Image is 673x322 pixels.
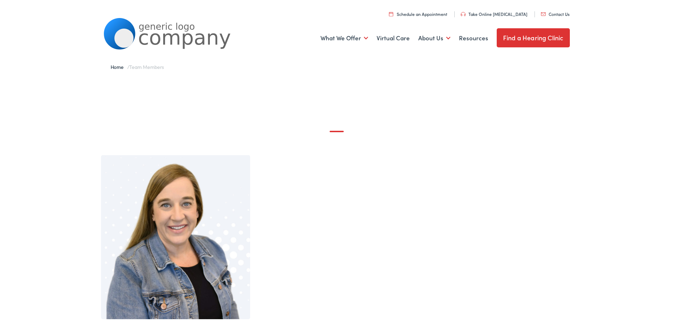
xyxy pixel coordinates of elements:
[111,63,127,70] a: Home
[461,11,527,17] a: Take Online [MEDICAL_DATA]
[377,25,410,51] a: Virtual Care
[497,28,570,47] a: Find a Hearing Clinic
[459,25,488,51] a: Resources
[389,11,447,17] a: Schedule an Appointment
[461,12,466,16] img: utility icon
[111,63,164,70] span: /
[129,63,164,70] span: Team Members
[541,11,569,17] a: Contact Us
[389,12,393,16] img: utility icon
[541,12,546,16] img: utility icon
[418,25,450,51] a: About Us
[320,25,368,51] a: What We Offer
